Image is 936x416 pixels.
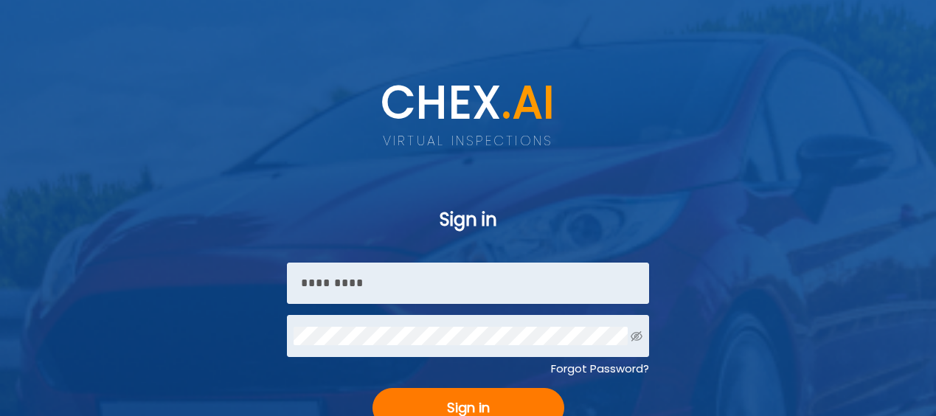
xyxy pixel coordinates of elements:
span: .AI [502,72,555,134]
h3: Sign in [440,207,497,233]
h1: CHEX [381,71,556,134]
div: Virtual Inspections [383,134,554,148]
span: eye-invisible [631,330,642,342]
a: Forgot Password? [551,361,649,376]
